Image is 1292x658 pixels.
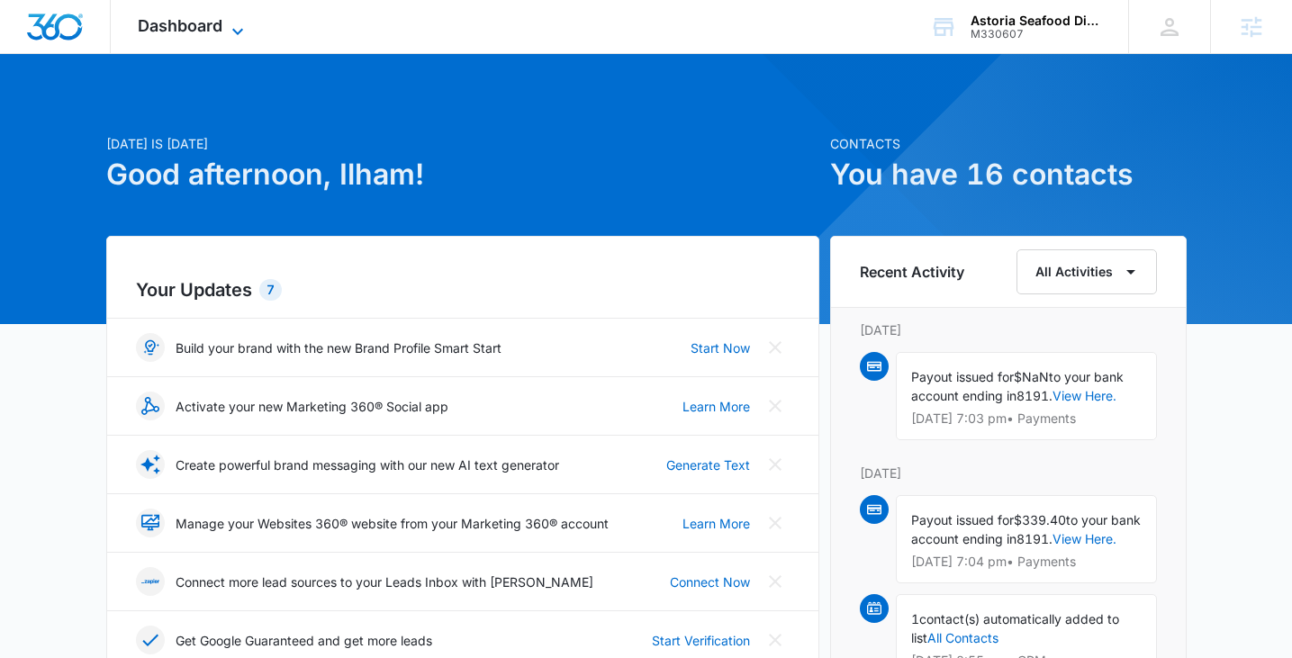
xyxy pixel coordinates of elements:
[666,455,750,474] a: Generate Text
[1014,512,1066,527] span: $339.40
[761,333,790,362] button: Close
[830,153,1187,196] h1: You have 16 contacts
[830,134,1187,153] p: Contacts
[761,392,790,420] button: Close
[860,320,1157,339] p: [DATE]
[29,29,43,43] img: logo_orange.svg
[761,626,790,654] button: Close
[68,106,161,118] div: Domain Overview
[761,509,790,537] button: Close
[106,153,819,196] h1: Good afternoon, Ilham!
[176,338,501,357] p: Build your brand with the new Brand Profile Smart Start
[911,412,1142,425] p: [DATE] 7:03 pm • Payments
[682,397,750,416] a: Learn More
[106,134,819,153] p: [DATE] is [DATE]
[176,514,609,533] p: Manage your Websites 360® website from your Marketing 360® account
[670,572,750,591] a: Connect Now
[1053,388,1116,403] a: View Here.
[971,14,1102,28] div: account name
[50,29,88,43] div: v 4.0.25
[682,514,750,533] a: Learn More
[199,106,303,118] div: Keywords by Traffic
[47,47,198,61] div: Domain: [DOMAIN_NAME]
[761,567,790,596] button: Close
[860,464,1157,482] p: [DATE]
[29,47,43,61] img: website_grey.svg
[179,104,194,119] img: tab_keywords_by_traffic_grey.svg
[911,512,1014,527] span: Payout issued for
[971,28,1102,41] div: account id
[259,279,282,301] div: 7
[176,455,559,474] p: Create powerful brand messaging with our new AI text generator
[176,572,593,591] p: Connect more lead sources to your Leads Inbox with [PERSON_NAME]
[911,611,1119,645] span: contact(s) automatically added to list
[176,631,432,650] p: Get Google Guaranteed and get more leads
[176,397,448,416] p: Activate your new Marketing 360® Social app
[652,631,750,650] a: Start Verification
[911,555,1142,568] p: [DATE] 7:04 pm • Payments
[1016,531,1053,546] span: 8191.
[691,338,750,357] a: Start Now
[761,450,790,479] button: Close
[49,104,63,119] img: tab_domain_overview_orange.svg
[138,16,222,35] span: Dashboard
[860,261,964,283] h6: Recent Activity
[927,630,998,645] a: All Contacts
[1016,249,1157,294] button: All Activities
[1016,388,1053,403] span: 8191.
[911,369,1014,384] span: Payout issued for
[1014,369,1049,384] span: $NaN
[1053,531,1116,546] a: View Here.
[911,611,919,626] span: 1
[136,276,790,303] h2: Your Updates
